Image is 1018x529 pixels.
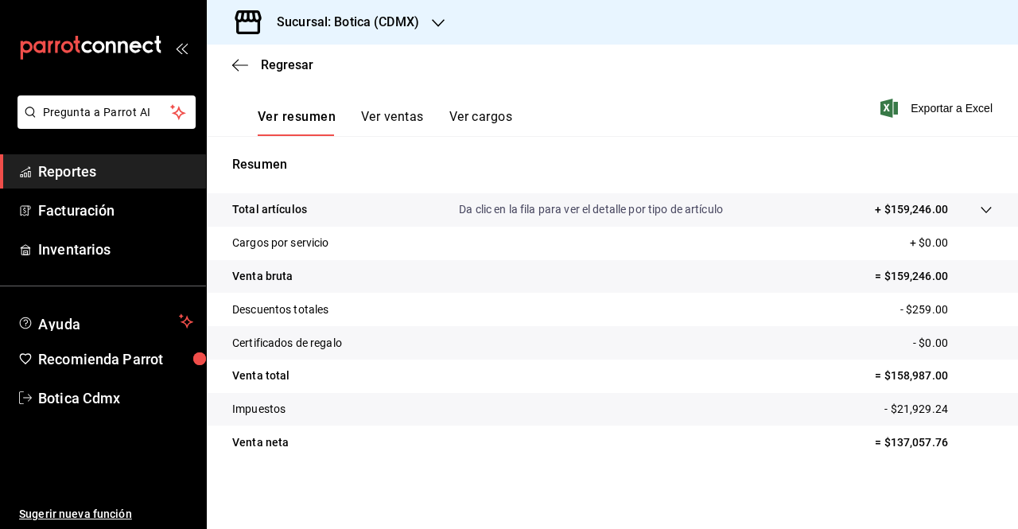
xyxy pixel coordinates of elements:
[449,109,513,136] button: Ver cargos
[11,115,196,132] a: Pregunta a Parrot AI
[261,57,313,72] span: Regresar
[38,312,173,331] span: Ayuda
[258,109,512,136] div: navigation tabs
[258,109,336,136] button: Ver resumen
[900,301,993,318] p: - $259.00
[884,99,993,118] button: Exportar a Excel
[232,201,307,218] p: Total artículos
[232,155,993,174] p: Resumen
[232,401,286,418] p: Impuestos
[232,235,329,251] p: Cargos por servicio
[361,109,424,136] button: Ver ventas
[875,368,993,384] p: = $158,987.00
[175,41,188,54] button: open_drawer_menu
[232,335,342,352] p: Certificados de regalo
[875,268,993,285] p: = $159,246.00
[19,506,193,523] span: Sugerir nueva función
[43,104,171,121] span: Pregunta a Parrot AI
[38,348,193,370] span: Recomienda Parrot
[459,201,723,218] p: Da clic en la fila para ver el detalle por tipo de artículo
[232,268,293,285] p: Venta bruta
[38,200,193,221] span: Facturación
[17,95,196,129] button: Pregunta a Parrot AI
[232,57,313,72] button: Regresar
[875,201,948,218] p: + $159,246.00
[232,301,328,318] p: Descuentos totales
[913,335,993,352] p: - $0.00
[875,434,993,451] p: = $137,057.76
[38,239,193,260] span: Inventarios
[884,401,993,418] p: - $21,929.24
[38,161,193,182] span: Reportes
[38,387,193,409] span: Botica Cdmx
[232,368,289,384] p: Venta total
[264,13,419,32] h3: Sucursal: Botica (CDMX)
[232,434,289,451] p: Venta neta
[910,235,993,251] p: + $0.00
